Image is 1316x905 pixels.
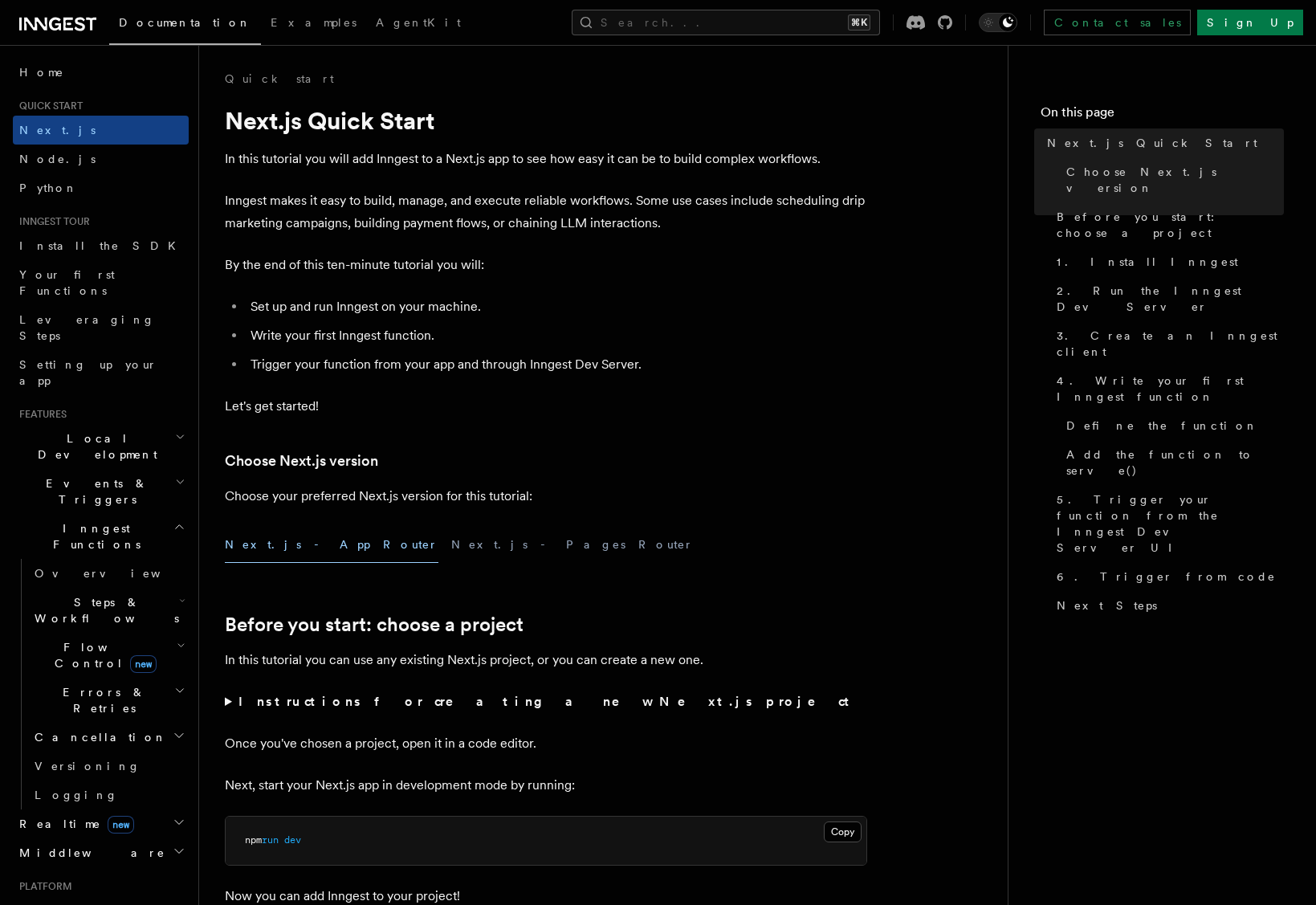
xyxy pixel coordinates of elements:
span: Documentation [119,16,251,29]
a: Documentation [109,5,261,45]
span: Python [19,181,78,194]
span: npm [245,834,262,846]
span: Before you start: choose a project [1057,209,1284,241]
span: Steps & Workflows [28,594,179,626]
span: Platform [13,880,72,893]
a: Next Steps [1050,591,1284,620]
span: run [262,834,279,846]
span: Cancellation [28,729,167,745]
li: Write your first Inngest function. [246,324,867,347]
li: Trigger your function from your app and through Inngest Dev Server. [246,353,867,376]
p: Next, start your Next.js app in development mode by running: [225,774,867,797]
a: Before you start: choose a project [225,614,524,636]
a: Examples [261,5,366,43]
a: Versioning [28,752,189,781]
span: Features [13,408,67,421]
span: Setting up your app [19,358,157,387]
h1: Next.js Quick Start [225,106,867,135]
a: Before you start: choose a project [1050,202,1284,247]
li: Set up and run Inngest on your machine. [246,296,867,318]
span: Next.js [19,124,96,137]
button: Next.js - App Router [225,527,438,563]
a: Choose Next.js version [225,450,378,472]
summary: Instructions for creating a new Next.js project [225,691,867,713]
span: Next Steps [1057,597,1157,614]
p: Choose your preferred Next.js version for this tutorial: [225,485,867,508]
a: Next.js Quick Start [1041,128,1284,157]
button: Events & Triggers [13,469,189,514]
span: new [130,655,157,673]
button: Cancellation [28,723,189,752]
button: Inngest Functions [13,514,189,559]
button: Middleware [13,838,189,867]
a: Python [13,173,189,202]
span: Node.js [19,153,96,165]
span: Inngest Functions [13,520,173,552]
a: 2. Run the Inngest Dev Server [1050,276,1284,321]
button: Steps & Workflows [28,588,189,633]
span: Local Development [13,430,175,463]
p: In this tutorial you will add Inngest to a Next.js app to see how easy it can be to build complex... [225,148,867,170]
a: Sign Up [1197,10,1303,35]
span: Overview [35,567,200,580]
a: 6. Trigger from code [1050,562,1284,591]
a: Install the SDK [13,231,189,260]
span: Middleware [13,845,165,861]
button: Errors & Retries [28,678,189,723]
button: Next.js - Pages Router [451,527,694,563]
span: Leveraging Steps [19,313,155,342]
a: Next.js [13,116,189,145]
a: Node.js [13,145,189,173]
span: 1. Install Inngest [1057,254,1238,270]
span: 2. Run the Inngest Dev Server [1057,283,1284,315]
p: Inngest makes it easy to build, manage, and execute reliable workflows. Some use cases include sc... [225,190,867,234]
a: Your first Functions [13,260,189,305]
span: Errors & Retries [28,684,174,716]
span: Choose Next.js version [1066,164,1284,196]
span: Define the function [1066,418,1258,434]
strong: Instructions for creating a new Next.js project [238,694,856,709]
button: Copy [824,821,862,842]
span: 3. Create an Inngest client [1057,328,1284,360]
p: In this tutorial you can use any existing Next.js project, or you can create a new one. [225,649,867,671]
span: Home [19,64,64,80]
span: Realtime [13,816,134,832]
kbd: ⌘K [848,14,870,31]
span: 6. Trigger from code [1057,569,1276,585]
a: Quick start [225,71,334,87]
a: 1. Install Inngest [1050,247,1284,276]
span: Your first Functions [19,268,115,297]
span: Install the SDK [19,239,185,252]
span: Next.js Quick Start [1047,135,1257,151]
a: 3. Create an Inngest client [1050,321,1284,366]
span: Add the function to serve() [1066,446,1284,479]
a: AgentKit [366,5,471,43]
a: 4. Write your first Inngest function [1050,366,1284,411]
span: Inngest tour [13,215,90,228]
a: Leveraging Steps [13,305,189,350]
a: Home [13,58,189,87]
a: Setting up your app [13,350,189,395]
a: Add the function to serve() [1060,440,1284,485]
button: Flow Controlnew [28,633,189,678]
h4: On this page [1041,103,1284,128]
p: Let's get started! [225,395,867,418]
a: Define the function [1060,411,1284,440]
span: Logging [35,789,118,801]
button: Realtimenew [13,809,189,838]
span: Events & Triggers [13,475,175,508]
a: Logging [28,781,189,809]
span: dev [284,834,301,846]
a: Choose Next.js version [1060,157,1284,202]
p: Once you've chosen a project, open it in a code editor. [225,732,867,755]
span: new [108,816,134,834]
span: Quick start [13,100,83,112]
a: Contact sales [1044,10,1191,35]
span: Examples [271,16,357,29]
a: 5. Trigger your function from the Inngest Dev Server UI [1050,485,1284,562]
div: Inngest Functions [13,559,189,809]
button: Local Development [13,424,189,469]
span: 5. Trigger your function from the Inngest Dev Server UI [1057,491,1284,556]
span: Flow Control [28,639,177,671]
button: Search...⌘K [572,10,880,35]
